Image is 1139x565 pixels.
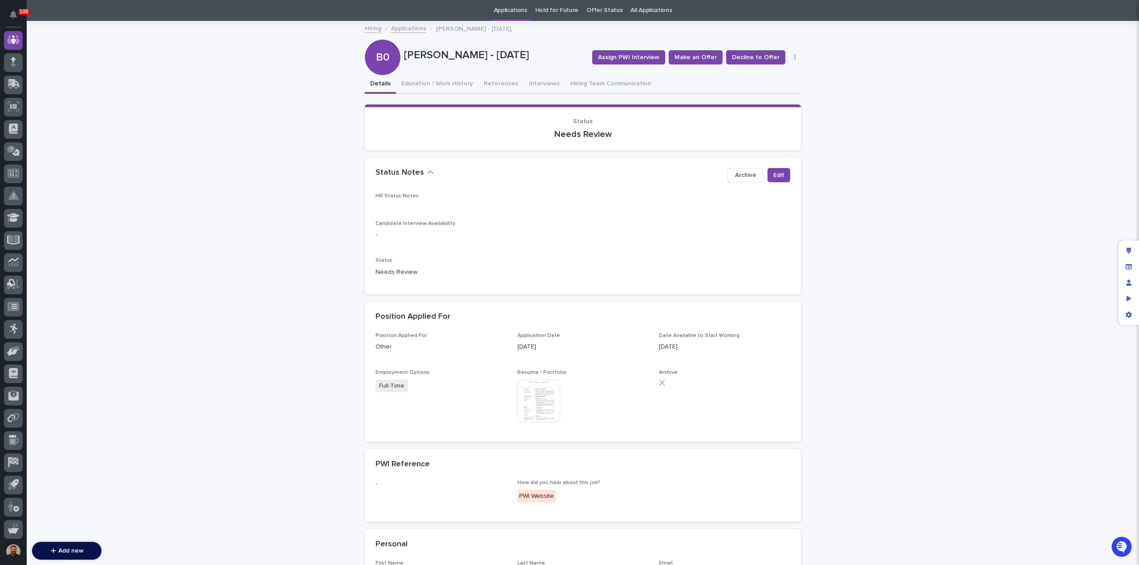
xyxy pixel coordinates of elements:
[478,75,524,94] button: References
[669,50,723,64] button: Make an Offer
[517,480,600,485] span: How did you hear about this job?
[404,49,585,62] p: [PERSON_NAME] - [DATE]
[376,480,507,489] p: -
[365,15,400,64] div: B0
[376,312,450,322] h2: Position Applied For
[573,118,593,124] span: Status
[735,171,756,180] span: Archive
[598,53,659,62] span: Assign PWI Interview
[376,370,430,375] span: Employment Options
[1121,307,1137,323] div: App settings
[517,370,566,375] span: Resume / Portfolio
[18,143,48,152] span: Help Docs
[365,23,381,33] a: Hiring
[151,101,162,112] button: Start new chat
[9,8,27,26] img: Stacker
[1121,259,1137,275] div: Manage fields and data
[365,75,396,94] button: Details
[391,23,426,33] a: Applications
[732,53,780,62] span: Decline to Offer
[9,99,25,115] img: 1736555164131-43832dd5-751b-4058-ba23-39d91318e5a0
[30,108,125,115] div: We're offline, we will be back soon!
[436,23,511,33] p: [PERSON_NAME] - [DATE]
[376,540,408,549] h2: Personal
[592,50,665,64] button: Assign PWI Interview
[4,5,23,24] button: Notifications
[1111,536,1135,560] iframe: Open customer support
[675,53,717,62] span: Make an Offer
[20,8,28,15] p: 100
[1121,243,1137,259] div: Edit layout
[773,171,784,180] span: Edit
[517,333,560,338] span: Application Date
[726,50,785,64] button: Decline to Offer
[517,342,649,352] p: [DATE]
[727,168,764,182] button: Archive
[517,490,556,503] div: PWI Website
[9,144,16,151] div: 📖
[1121,291,1137,307] div: Preview as
[63,164,108,171] a: Powered byPylon
[5,139,52,155] a: 📖Help Docs
[767,168,790,182] button: Edit
[376,230,790,240] p: -
[89,164,108,171] span: Pylon
[376,342,507,352] p: Other
[4,542,23,561] button: users-avatar
[9,35,162,49] p: Welcome 👋
[376,193,419,199] span: HR Status Notes
[376,268,790,277] p: Needs Review
[9,49,162,64] p: How can we help?
[376,221,455,226] span: Candidate Interview Availability
[565,75,657,94] button: Hiring Team Communication
[376,258,392,263] span: Status
[376,460,430,469] h2: PWI Reference
[396,75,478,94] button: Education / Work History
[11,11,23,25] div: Notifications100
[659,333,739,338] span: Date Available to Start Working
[659,342,790,352] p: [DATE]
[30,99,146,108] div: Start new chat
[376,168,434,178] button: Status Notes
[524,75,565,94] button: Interviews
[23,71,147,80] input: Clear
[376,129,790,140] p: Needs Review
[376,168,424,178] h2: Status Notes
[659,370,678,375] span: Archive
[1121,275,1137,291] div: Manage users
[376,380,408,393] span: Full-Time
[376,333,427,338] span: Position Applied For
[32,542,101,560] button: Add new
